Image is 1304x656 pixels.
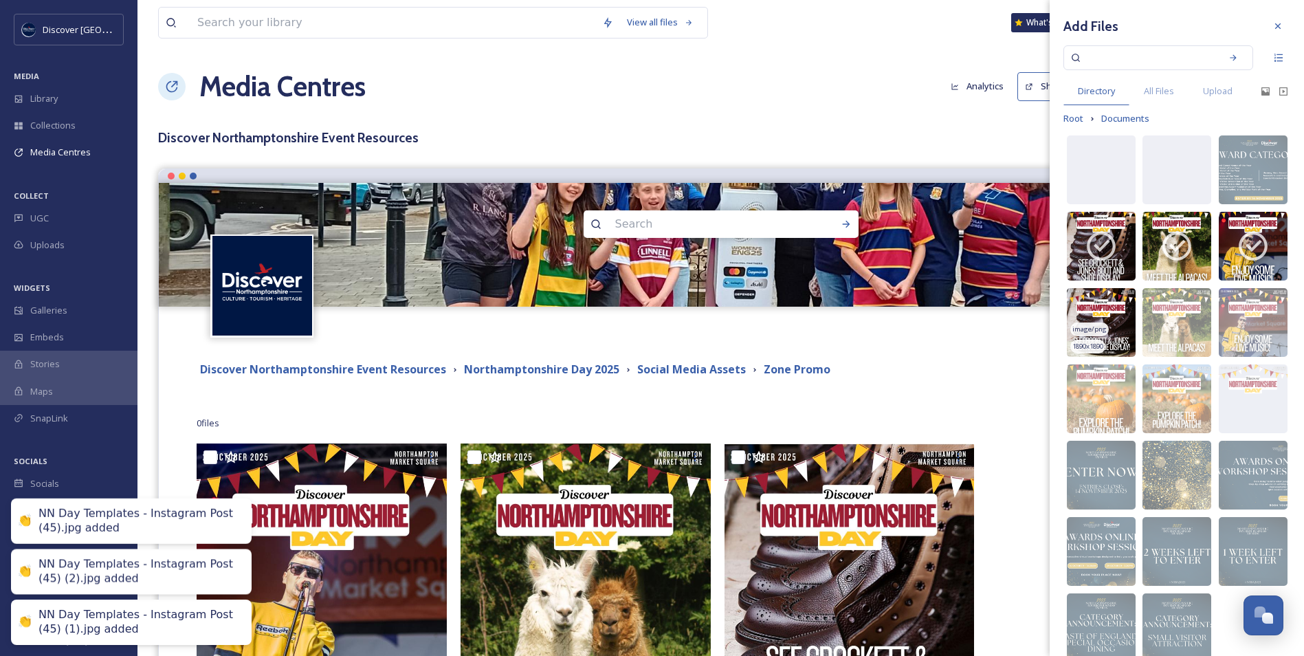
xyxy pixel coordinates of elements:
span: Discover [GEOGRAPHIC_DATA] [43,23,168,36]
img: Untitled%20design%20%282%29.png [22,23,36,36]
span: MEDIA [14,71,39,81]
img: 0e5094a1-760e-4f02-b95b-c7dffe595f56.jpg [1219,212,1288,281]
img: d3f983c1-0962-402e-8fc1-aff56ecd836b.jpg [1142,441,1211,510]
img: 33c47fab-e32d-49fb-aebb-ced549a44bbb.jpg [1219,441,1288,510]
img: 0e970b2d-7163-4048-8d41-75d9c15d14f0.jpg [1067,212,1136,281]
img: 2dafb37f-5361-4a27-ac14-6a52d382073a.jpg [1219,135,1288,204]
input: Search your library [190,8,595,38]
span: Library [30,92,58,105]
a: What's New [1011,13,1080,32]
strong: Social Media Assets [637,362,746,377]
div: 👏 [18,565,32,579]
span: Uploads [30,239,65,252]
span: 1890 x 1890 [1072,342,1103,351]
strong: Zone Promo [764,362,830,377]
h3: Discover Northamptonshire Event Resources [158,128,1283,148]
span: Media Centres [30,146,91,159]
img: 54172e0c-a067-43eb-86fb-f1646f0f05ca.jpg [1067,441,1136,510]
a: Media Centres [199,66,366,107]
img: 1689de69-b69a-455b-aa6a-56080fda363f.jpg [1142,288,1211,357]
span: image/png [1072,325,1107,334]
span: All Files [1144,85,1174,98]
div: 👏 [18,615,32,630]
span: Socials [30,477,59,490]
span: Directory [1078,85,1115,98]
span: Upload [1203,85,1233,98]
img: shared image.jpg [159,183,1283,307]
img: 09ee1475-b330-45a0-9fe2-fe0676ee8b89.jpg [1142,517,1211,586]
a: Analytics [944,73,1017,100]
span: Maps [30,385,53,398]
span: UGC [30,212,49,225]
span: WIDGETS [14,283,50,293]
span: SnapLink [30,412,68,425]
span: Embeds [30,331,64,344]
button: Analytics [944,73,1010,100]
div: 👏 [18,514,32,529]
img: bac3e73e-e552-472f-bd4c-d3b1618c7141.jpg [1067,288,1136,357]
img: Untitled%20design%20%282%29.png [212,236,312,336]
div: NN Day Templates - Instagram Post (45) (2).jpg added [38,558,238,587]
img: 3df8b6e5-1c02-48f8-a431-0ba6fbf0ab15.jpg [1067,364,1136,433]
input: Search [608,209,797,239]
h3: Add Files [1063,17,1118,36]
span: 0 file s [197,417,219,430]
span: Root [1063,112,1083,125]
strong: Northamptonshire Day 2025 [464,362,619,377]
img: d7b8eefd-9a9f-4e2f-a1e2-f9603a1373b6.jpg [1219,288,1288,357]
span: Galleries [30,304,67,317]
div: NN Day Templates - Instagram Post (45).jpg added [38,507,238,536]
span: Documents [1101,112,1149,125]
a: View all files [620,9,700,36]
img: 04290a90-cd9e-473f-a918-8290acb2cfec.jpg [1142,212,1211,281]
div: NN Day Templates - Instagram Post (45) (1).jpg added [38,608,238,637]
span: COLLECT [14,190,49,201]
button: Share [1017,72,1073,100]
span: SOCIALS [14,456,47,466]
img: 5970031f-bc27-4f90-8a1d-793cb767748f.jpg [1142,364,1211,433]
span: Stories [30,358,60,371]
button: Open Chat [1244,595,1283,635]
img: 690630ea-3f50-482b-ab7a-1c1e60f1af43.jpg [1067,517,1136,586]
img: 1ac78c59-086c-4a40-bb9e-4cbf00368d7d.jpg [1219,364,1288,433]
img: 4bd7506a-d821-42c2-a06e-6985c91c2f9d.jpg [1219,517,1288,586]
span: Collections [30,119,76,132]
strong: Discover Northamptonshire Event Resources [200,362,446,377]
